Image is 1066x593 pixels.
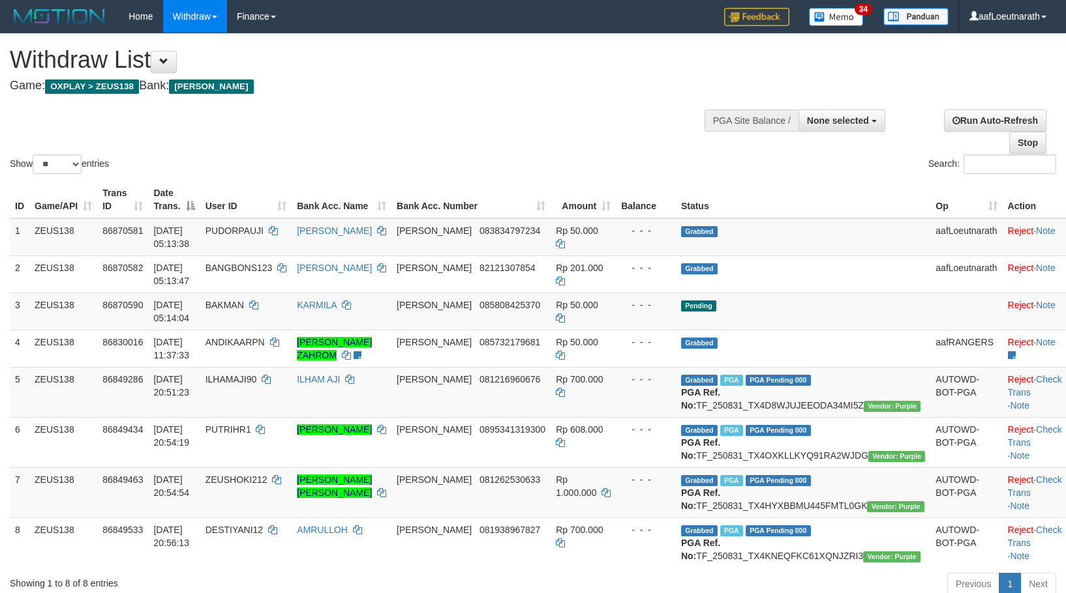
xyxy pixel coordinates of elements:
td: AUTOWD-BOT-PGA [930,417,1002,467]
span: 86849286 [102,374,143,384]
span: [DATE] 20:56:13 [153,525,189,548]
b: PGA Ref. No: [681,538,720,561]
span: PUTRIHR1 [206,424,251,435]
span: 86870582 [102,263,143,273]
div: Showing 1 to 8 of 8 entries [10,571,434,590]
span: Copy 82121307854 to clipboard [480,263,536,273]
div: - - - [621,473,671,486]
span: Vendor URL: https://trx4.1velocity.biz [863,551,920,562]
span: [PERSON_NAME] [397,225,472,236]
span: 86849434 [102,424,143,435]
span: PGA Pending [746,475,811,486]
a: Note [1036,225,1056,236]
td: ZEUS138 [29,218,97,256]
a: Run Auto-Refresh [944,109,1046,132]
a: Reject [1008,337,1034,347]
span: [PERSON_NAME] [397,263,472,273]
span: BAKMAN [206,300,244,310]
span: DESTIYANI12 [206,525,263,535]
span: Grabbed [681,525,718,536]
span: ZEUSHOKI212 [206,474,267,485]
span: Grabbed [681,338,718,349]
a: Check Trans [1008,525,1062,548]
b: PGA Ref. No: [681,487,720,511]
span: Grabbed [681,475,718,486]
img: panduan.png [883,8,949,25]
span: Copy 085808425370 to clipboard [480,300,540,310]
a: Note [1036,337,1056,347]
span: PUDORPAUJI [206,225,264,236]
td: TF_250831_TX4HYXBBMU445FMTL0GK [676,467,930,517]
h1: Withdraw List [10,47,697,73]
span: [PERSON_NAME] [397,525,472,535]
span: [PERSON_NAME] [397,337,472,347]
th: Bank Acc. Name: activate to sort column ascending [292,181,391,218]
span: Marked by aafRornrotha [720,425,743,436]
div: - - - [621,373,671,386]
th: Balance [616,181,676,218]
a: Check Trans [1008,424,1062,448]
div: - - - [621,261,671,274]
span: ANDIKAARPN [206,337,265,347]
td: 6 [10,417,29,467]
span: PGA Pending [746,375,811,386]
th: Game/API: activate to sort column ascending [29,181,97,218]
span: [DATE] 20:54:19 [153,424,189,448]
span: BANGBONS123 [206,263,273,273]
span: Rp 1.000.000 [556,474,596,498]
div: - - - [621,224,671,237]
span: 86870581 [102,225,143,236]
a: [PERSON_NAME] [PERSON_NAME] [297,474,372,498]
th: User ID: activate to sort column ascending [200,181,292,218]
span: [PERSON_NAME] [397,374,472,384]
span: Copy 083834797234 to clipboard [480,225,540,236]
a: [PERSON_NAME] [297,424,372,435]
span: Vendor URL: https://trx4.1velocity.biz [868,451,925,462]
td: TF_250831_TX4KNEQFKC61XQNJZRI3 [676,517,930,568]
div: - - - [621,298,671,311]
td: ZEUS138 [29,367,97,417]
img: Button%20Memo.svg [809,8,864,26]
span: Marked by aafRornrotha [720,375,743,386]
span: PGA Pending [746,525,811,536]
span: 86849463 [102,474,143,485]
span: 86849533 [102,525,143,535]
div: - - - [621,523,671,536]
th: Bank Acc. Number: activate to sort column ascending [391,181,551,218]
td: aafLoeutnarath [930,255,1002,293]
td: ZEUS138 [29,293,97,330]
td: AUTOWD-BOT-PGA [930,467,1002,517]
span: None selected [807,115,869,126]
td: 3 [10,293,29,330]
span: Rp 700.000 [556,525,603,535]
a: Reject [1008,263,1034,273]
a: Reject [1008,374,1034,384]
a: KARMILA [297,300,337,310]
span: 86830016 [102,337,143,347]
td: ZEUS138 [29,330,97,367]
span: Rp 50.000 [556,225,598,236]
td: ZEUS138 [29,517,97,568]
select: Showentries [33,154,82,174]
span: Vendor URL: https://trx4.1velocity.biz [867,501,924,512]
a: Note [1010,551,1029,561]
td: aafLoeutnarath [930,218,1002,256]
span: [PERSON_NAME] [397,474,472,485]
td: 4 [10,330,29,367]
a: Note [1010,450,1029,461]
input: Search: [964,154,1056,174]
span: [DATE] 11:37:33 [153,337,189,360]
span: Grabbed [681,263,718,274]
a: Note [1036,263,1056,273]
span: Marked by aafRornrotha [720,525,743,536]
img: Feedback.jpg [724,8,789,26]
b: PGA Ref. No: [681,387,720,411]
td: ZEUS138 [29,255,97,293]
span: Pending [681,300,716,311]
span: Copy 081216960676 to clipboard [480,374,540,384]
span: Copy 081938967827 to clipboard [480,525,540,535]
a: Reject [1008,474,1034,485]
span: Grabbed [681,375,718,386]
span: [DATE] 05:13:38 [153,225,189,249]
th: Op: activate to sort column ascending [930,181,1002,218]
